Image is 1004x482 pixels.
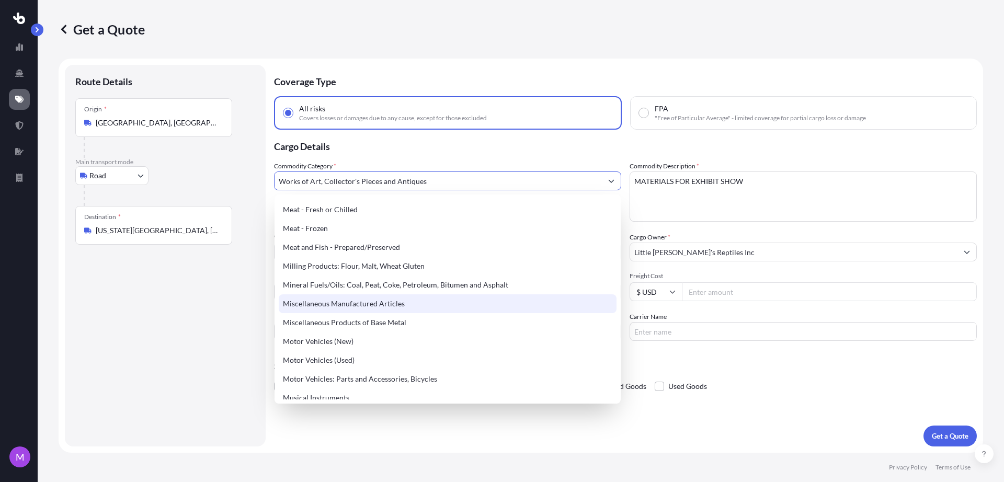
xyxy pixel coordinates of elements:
[600,378,646,394] span: Bagged Goods
[279,294,617,313] div: Miscellaneous Manufactured Articles
[630,322,977,341] input: Enter name
[96,225,219,236] input: Destination
[279,370,617,388] div: Motor Vehicles: Parts and Accessories, Bicycles
[274,272,305,282] span: Load Type
[274,362,977,370] p: Special Conditions
[935,463,971,472] p: Terms of Use
[279,219,617,238] div: Meat - Frozen
[630,312,667,322] label: Carrier Name
[279,257,617,276] div: Milling Products: Flour, Malt, Wheat Gluten
[655,104,668,114] span: FPA
[96,118,219,128] input: Origin
[84,213,121,221] div: Destination
[75,75,132,88] p: Route Details
[75,166,149,185] button: Select transport
[279,332,617,351] div: Motor Vehicles (New)
[274,130,977,161] p: Cargo Details
[630,272,977,280] span: Freight Cost
[75,158,255,166] p: Main transport mode
[655,114,866,122] span: "Free of Particular Average" - limited coverage for partial cargo loss or damage
[279,238,617,257] div: Meat and Fish - Prepared/Preserved
[274,161,336,171] label: Commodity Category
[630,232,670,243] label: Cargo Owner
[274,322,621,341] input: Your internal reference
[89,170,106,181] span: Road
[59,21,145,38] p: Get a Quote
[274,312,326,322] label: Booking Reference
[16,452,25,462] span: M
[602,171,621,190] button: Show suggestions
[84,105,107,113] div: Origin
[889,463,927,472] p: Privacy Policy
[279,200,617,219] div: Meat - Fresh or Chilled
[299,104,325,114] span: All risks
[932,431,968,441] p: Get a Quote
[957,243,976,261] button: Show suggestions
[299,114,487,122] span: Covers losses or damages due to any cause, except for those excluded
[630,161,699,171] label: Commodity Description
[668,378,707,394] span: Used Goods
[682,282,977,301] input: Enter amount
[274,232,621,240] span: Commodity Value
[279,313,617,332] div: Miscellaneous Products of Base Metal
[279,351,617,370] div: Motor Vehicles (Used)
[274,65,977,96] p: Coverage Type
[279,388,617,407] div: Musical Instruments
[275,171,602,190] input: Select a commodity type
[279,276,617,294] div: Mineral Fuels/Oils: Coal, Peat, Coke, Petroleum, Bitumen and Asphalt
[630,243,957,261] input: Full name
[630,171,977,222] textarea: MATERIALS FOR EXHIBIT SHOW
